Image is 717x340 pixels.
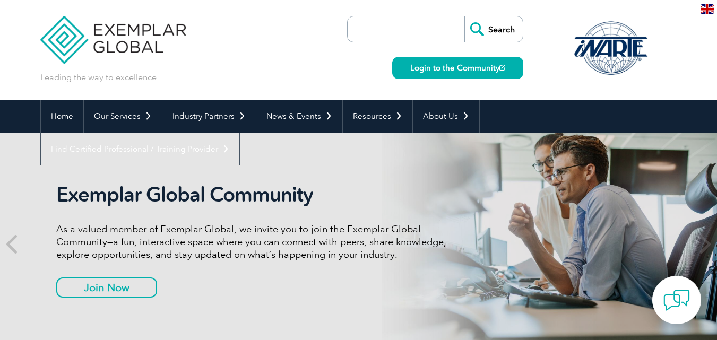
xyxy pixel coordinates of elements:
[343,100,412,133] a: Resources
[413,100,479,133] a: About Us
[41,100,83,133] a: Home
[701,4,714,14] img: en
[40,72,157,83] p: Leading the way to excellence
[41,133,239,165] a: Find Certified Professional / Training Provider
[84,100,162,133] a: Our Services
[56,277,157,298] a: Join Now
[392,57,523,79] a: Login to the Community
[663,287,690,313] img: contact-chat.png
[56,182,454,207] h2: Exemplar Global Community
[499,65,505,71] img: open_square.png
[256,100,342,133] a: News & Events
[162,100,256,133] a: Industry Partners
[464,16,523,42] input: Search
[56,223,454,261] p: As a valued member of Exemplar Global, we invite you to join the Exemplar Global Community—a fun,...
